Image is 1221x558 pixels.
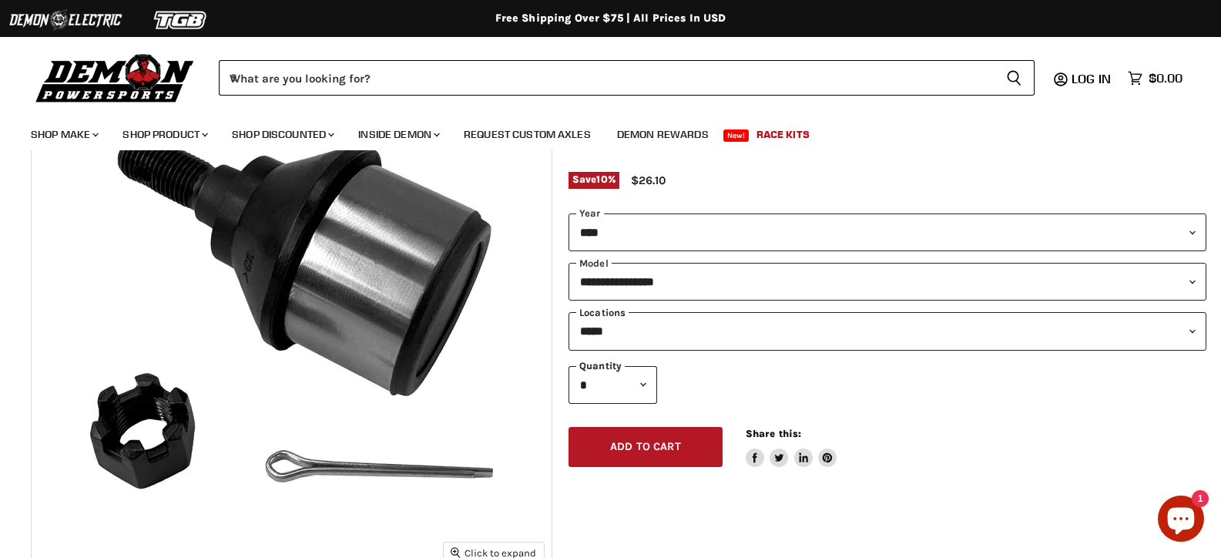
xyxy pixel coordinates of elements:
[746,428,801,439] span: Share this:
[19,119,108,150] a: Shop Make
[111,119,217,150] a: Shop Product
[994,60,1035,96] button: Search
[605,119,720,150] a: Demon Rewards
[569,213,1206,251] select: year
[219,60,1035,96] form: Product
[220,119,344,150] a: Shop Discounted
[610,440,681,453] span: Add to cart
[347,119,449,150] a: Inside Demon
[219,60,994,96] input: When autocomplete results are available use up and down arrows to review and enter to select
[8,5,123,35] img: Demon Electric Logo 2
[1120,67,1190,89] a: $0.00
[569,172,619,189] span: Save %
[746,427,837,468] aside: Share this:
[745,119,821,150] a: Race Kits
[1149,71,1182,86] span: $0.00
[1153,496,1209,546] inbox-online-store-chat: Shopify online store chat
[569,366,657,404] select: Quantity
[31,50,200,105] img: Demon Powersports
[123,5,239,35] img: TGB Logo 2
[452,119,602,150] a: Request Custom Axles
[631,173,666,187] span: $26.10
[723,129,750,142] span: New!
[569,427,723,468] button: Add to cart
[569,263,1206,301] select: modal-name
[19,113,1179,150] ul: Main menu
[569,312,1206,350] select: keys
[1072,71,1111,86] span: Log in
[596,173,607,185] span: 10
[1065,72,1120,86] a: Log in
